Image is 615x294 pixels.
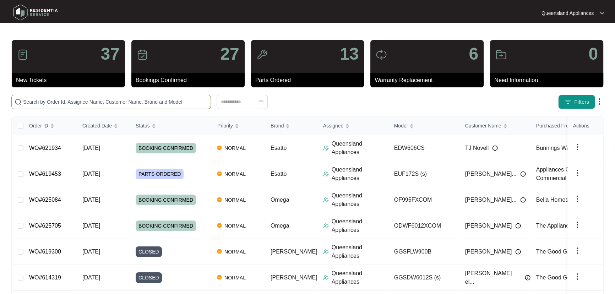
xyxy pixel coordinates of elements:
[217,249,222,254] img: Vercel Logo
[323,223,329,229] img: Assigner Icon
[271,197,289,203] span: Omega
[136,143,196,153] span: BOOKING CONFIRMED
[220,45,239,62] p: 27
[265,116,317,135] th: Brand
[217,122,233,130] span: Priority
[515,223,521,229] img: Info icon
[11,2,60,23] img: residentia service logo
[271,274,317,281] span: [PERSON_NAME]
[29,197,61,203] a: WO#625084
[588,45,598,62] p: 0
[323,197,329,203] img: Assigner Icon
[136,76,245,85] p: Bookings Confirmed
[469,45,478,62] p: 6
[15,98,22,105] img: search-icon
[495,49,507,60] img: icon
[136,169,184,179] span: PARTS ORDERED
[317,116,388,135] th: Assignee
[388,213,459,239] td: ODWF6012XCOM
[332,269,388,286] p: Queensland Appliances
[222,247,249,256] span: NORMAL
[29,274,61,281] a: WO#614319
[16,76,125,85] p: New Tickets
[536,274,576,281] span: The Good Guys
[573,220,582,229] img: dropdown arrow
[136,246,162,257] span: CLOSED
[271,249,317,255] span: [PERSON_NAME]
[388,265,459,291] td: GGSDW6012S (s)
[29,145,61,151] a: WO#621934
[459,116,530,135] th: Customer Name
[536,167,582,181] span: Appliances Online Commercial
[388,135,459,161] td: EDW606CS
[217,171,222,176] img: Vercel Logo
[271,223,289,229] span: Omega
[388,187,459,213] td: OF995FXCOM
[271,145,287,151] span: Esatto
[82,171,100,177] span: [DATE]
[465,170,517,178] span: [PERSON_NAME]...
[29,122,48,130] span: Order ID
[222,273,249,282] span: NORMAL
[525,275,530,281] img: Info icon
[332,191,388,208] p: Queensland Appliances
[332,165,388,183] p: Queensland Appliances
[271,171,287,177] span: Esatto
[520,197,526,203] img: Info icon
[217,197,222,202] img: Vercel Logo
[222,144,249,152] span: NORMAL
[558,95,595,109] button: filter iconFilters
[492,145,498,151] img: Info icon
[536,197,568,203] span: Bella Homes
[136,195,196,205] span: BOOKING CONFIRMED
[222,170,249,178] span: NORMAL
[573,246,582,255] img: dropdown arrow
[332,217,388,234] p: Queensland Appliances
[375,76,484,85] p: Warranty Replacement
[217,223,222,228] img: Vercel Logo
[465,196,517,204] span: [PERSON_NAME]...
[23,98,208,106] input: Search by Order Id, Assignee Name, Customer Name, Brand and Model
[212,116,265,135] th: Priority
[256,49,268,60] img: icon
[23,116,77,135] th: Order ID
[17,49,28,60] img: icon
[29,223,61,229] a: WO#625705
[323,275,329,281] img: Assigner Icon
[388,116,459,135] th: Model
[217,275,222,279] img: Vercel Logo
[536,249,576,255] span: The Good Guys
[82,145,100,151] span: [DATE]
[271,122,284,130] span: Brand
[573,272,582,281] img: dropdown arrow
[323,145,329,151] img: Assigner Icon
[536,223,587,229] span: The Appliance Guys
[520,171,526,177] img: Info icon
[515,249,521,255] img: Info icon
[82,249,100,255] span: [DATE]
[340,45,359,62] p: 13
[136,272,162,283] span: CLOSED
[323,249,329,255] img: Assigner Icon
[530,116,602,135] th: Purchased From
[600,11,604,15] img: dropdown arrow
[573,169,582,177] img: dropdown arrow
[388,161,459,187] td: EUF172S (s)
[82,274,100,281] span: [DATE]
[77,116,130,135] th: Created Date
[564,98,571,105] img: filter icon
[465,269,521,286] span: [PERSON_NAME] el...
[82,122,112,130] span: Created Date
[536,122,573,130] span: Purchased From
[100,45,119,62] p: 37
[332,140,388,157] p: Queensland Appliances
[574,98,589,106] span: Filters
[29,171,61,177] a: WO#619453
[595,97,604,106] img: dropdown arrow
[465,247,512,256] span: [PERSON_NAME]
[217,146,222,150] img: Vercel Logo
[573,143,582,151] img: dropdown arrow
[388,239,459,265] td: GGSFLW900B
[255,76,364,85] p: Parts Ordered
[130,116,212,135] th: Status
